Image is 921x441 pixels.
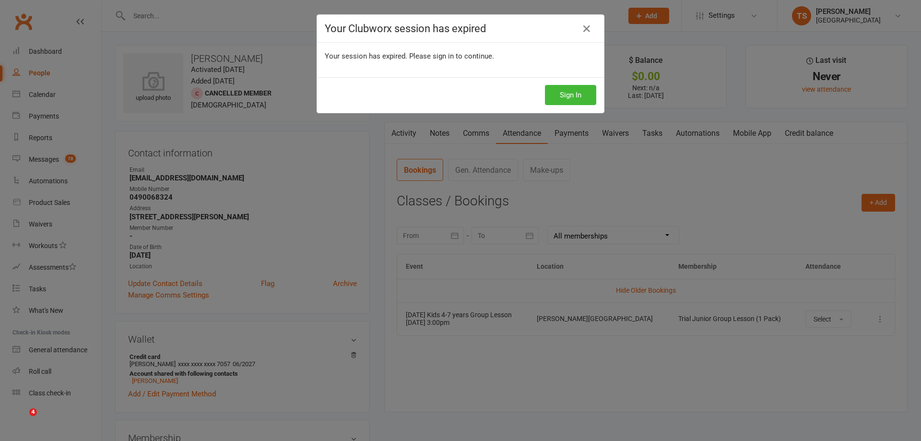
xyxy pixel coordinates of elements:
h4: Your Clubworx session has expired [325,23,596,35]
span: 4 [29,408,37,416]
button: Sign In [545,85,596,105]
span: Your session has expired. Please sign in to continue. [325,52,494,60]
a: Close [579,21,594,36]
iframe: Intercom live chat [10,408,33,431]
